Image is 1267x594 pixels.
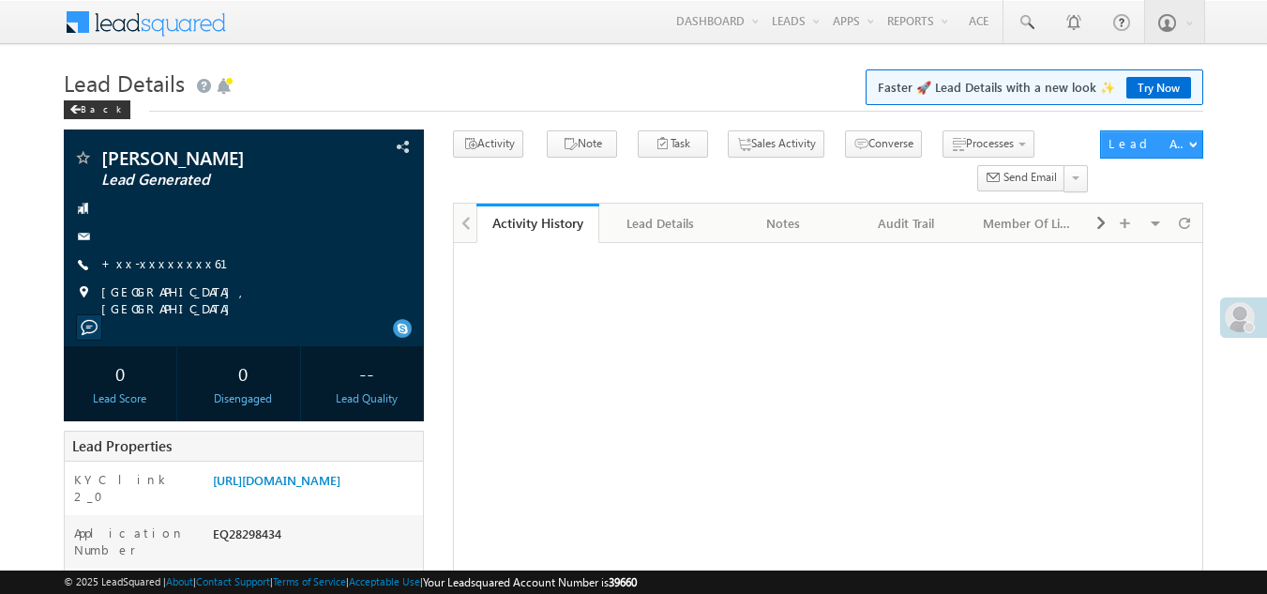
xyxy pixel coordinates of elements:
span: [PERSON_NAME] [101,148,324,167]
a: Back [64,99,140,115]
div: Lead Score [68,390,173,407]
span: Lead Generated [101,171,324,190]
button: Note [547,130,617,158]
span: 39660 [609,575,637,589]
span: Your Leadsquared Account Number is [423,575,637,589]
div: Back [64,100,130,119]
div: Lead Quality [314,390,418,407]
a: +xx-xxxxxxxx61 [101,255,250,271]
span: Lead Details [64,68,185,98]
a: Terms of Service [273,575,346,587]
button: Sales Activity [728,130,824,158]
div: -- [314,356,418,390]
label: KYC link 2_0 [74,471,195,505]
div: EQ28298434 [208,525,424,551]
span: © 2025 LeadSquared | | | | | [64,573,637,591]
div: Member Of Lists [983,212,1074,235]
div: Disengaged [191,390,295,407]
a: Notes [722,204,845,243]
label: Application Number [74,525,195,558]
a: Try Now [1126,77,1191,99]
button: Lead Actions [1100,130,1203,159]
button: Activity [453,130,523,158]
div: 0 [68,356,173,390]
a: [URL][DOMAIN_NAME] [213,472,340,488]
button: Task [638,130,708,158]
a: About [166,575,193,587]
span: Lead Properties [72,436,172,455]
a: Lead Details [599,204,722,243]
button: Processes [943,130,1034,158]
span: [GEOGRAPHIC_DATA], [GEOGRAPHIC_DATA] [101,283,392,317]
span: Processes [966,136,1014,150]
span: Faster 🚀 Lead Details with a new look ✨ [878,78,1191,97]
div: Activity History [490,214,585,232]
a: Member Of Lists [968,204,1091,243]
span: Send Email [1003,169,1057,186]
button: Converse [845,130,922,158]
div: Lead Actions [1109,135,1188,152]
a: Acceptable Use [349,575,420,587]
a: Audit Trail [845,204,968,243]
a: Contact Support [196,575,270,587]
a: Activity History [476,204,599,243]
div: 0 [191,356,295,390]
div: Notes [737,212,828,235]
div: Audit Trail [860,212,951,235]
div: Lead Details [614,212,705,235]
button: Send Email [977,165,1065,192]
